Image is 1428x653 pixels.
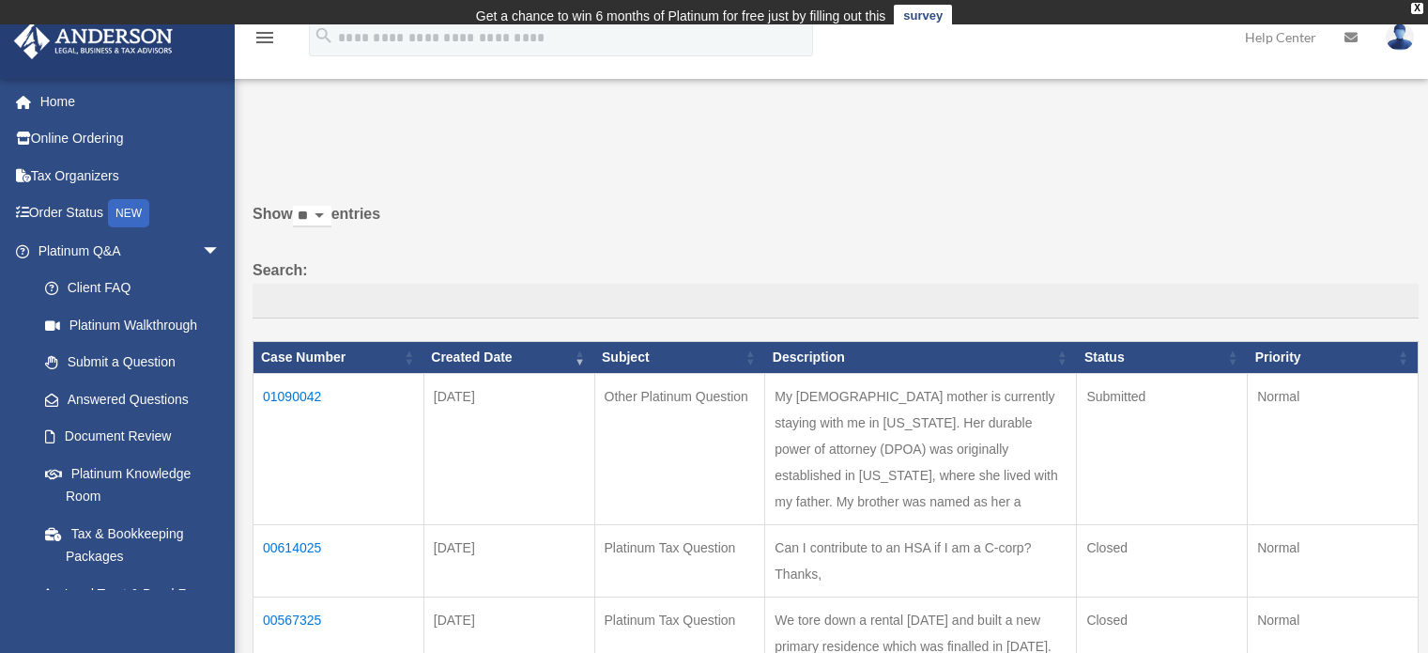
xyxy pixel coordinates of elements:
[1248,342,1419,374] th: Priority: activate to sort column ascending
[1077,525,1248,598] td: Closed
[765,374,1077,525] td: My [DEMOGRAPHIC_DATA] mother is currently staying with me in [US_STATE]. Her durable power of att...
[765,525,1077,598] td: Can I contribute to an HSA if I am a C-corp? Thanks,
[13,83,249,120] a: Home
[13,120,249,158] a: Online Ordering
[26,418,239,456] a: Document Review
[253,374,424,525] td: 01090042
[253,525,424,598] td: 00614025
[423,525,594,598] td: [DATE]
[594,342,765,374] th: Subject: activate to sort column ascending
[765,342,1077,374] th: Description: activate to sort column ascending
[13,194,249,233] a: Order StatusNEW
[423,342,594,374] th: Created Date: activate to sort column ascending
[108,199,149,227] div: NEW
[1248,525,1419,598] td: Normal
[476,5,886,27] div: Get a chance to win 6 months of Platinum for free just by filling out this
[253,201,1419,246] label: Show entries
[26,515,239,575] a: Tax & Bookkeeping Packages
[594,374,765,525] td: Other Platinum Question
[26,381,230,418] a: Answered Questions
[26,455,239,515] a: Platinum Knowledge Room
[26,575,239,613] a: Land Trust & Deed Forum
[594,525,765,598] td: Platinum Tax Question
[894,5,952,27] a: survey
[423,374,594,525] td: [DATE]
[26,270,239,307] a: Client FAQ
[253,284,1419,319] input: Search:
[253,342,424,374] th: Case Number: activate to sort column ascending
[1386,23,1414,51] img: User Pic
[1077,342,1248,374] th: Status: activate to sort column ascending
[293,206,331,227] select: Showentries
[1077,374,1248,525] td: Submitted
[314,25,334,46] i: search
[8,23,178,59] img: Anderson Advisors Platinum Portal
[26,306,239,344] a: Platinum Walkthrough
[26,344,239,381] a: Submit a Question
[1411,3,1423,14] div: close
[13,232,239,270] a: Platinum Q&Aarrow_drop_down
[13,157,249,194] a: Tax Organizers
[253,33,276,49] a: menu
[202,232,239,271] span: arrow_drop_down
[253,257,1419,319] label: Search:
[1248,374,1419,525] td: Normal
[253,26,276,49] i: menu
